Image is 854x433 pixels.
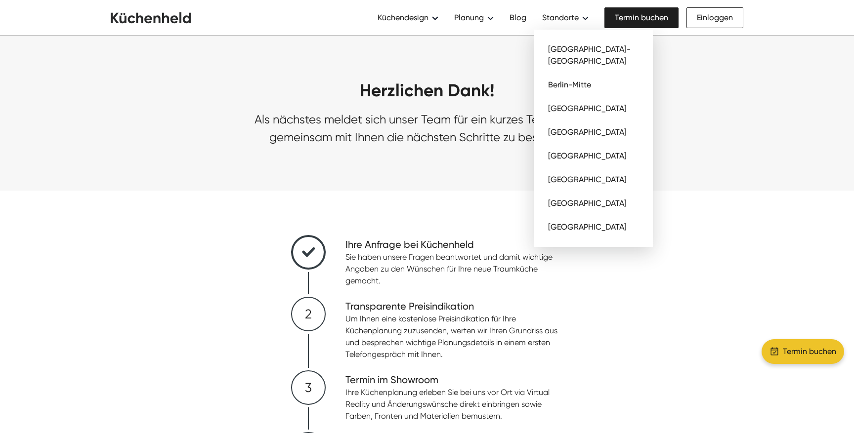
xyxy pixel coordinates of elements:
[548,79,591,91] div: Berlin-Mitte
[534,8,597,28] div: Standorte
[345,299,563,313] h1: Transparente Preisindikation
[345,251,563,287] p: Sie haben unsere Fragen beantwortet und damit wichtige Angaben zu den Wünschen für Ihre neue Trau...
[454,12,484,24] div: Planung
[542,12,579,24] div: Standorte
[502,8,534,28] a: Blog
[548,197,627,209] div: [GEOGRAPHIC_DATA]
[548,43,639,67] div: [GEOGRAPHIC_DATA]-[GEOGRAPHIC_DATA]
[345,237,563,251] h1: Ihre Anfrage bei Küchenheld
[534,192,653,215] a: [GEOGRAPHIC_DATA]
[604,7,679,28] a: Termin buchen
[370,8,446,28] div: Küchendesign
[548,174,627,186] div: [GEOGRAPHIC_DATA]
[446,8,502,28] div: Planung
[111,11,191,24] a: home
[548,103,627,115] div: [GEOGRAPHIC_DATA]
[360,80,494,101] strong: Herzlichen Dank!
[534,97,653,120] a: [GEOGRAPHIC_DATA]
[534,215,653,239] a: [GEOGRAPHIC_DATA]
[783,346,836,357] span: Termin buchen
[534,120,653,144] a: [GEOGRAPHIC_DATA]
[686,7,743,28] a: Einloggen
[345,313,563,360] p: Um Ihnen eine kostenlose Preisindikation für Ihre Küchenplanung zuzusenden, werten wir Ihren Grun...
[548,126,627,138] div: [GEOGRAPHIC_DATA]
[345,373,563,387] h1: Termin im Showroom
[534,38,653,73] a: [GEOGRAPHIC_DATA]-[GEOGRAPHIC_DATA]
[378,12,428,24] div: Küchendesign
[534,168,653,192] a: [GEOGRAPHIC_DATA]
[534,73,653,97] a: Berlin-Mitte
[239,111,615,146] div: Als nächstes meldet sich unser Team für ein kurzes Telefonat, um gemeinsam mit Ihnen die nächsten...
[548,221,627,233] div: [GEOGRAPHIC_DATA]
[534,30,653,247] nav: Standorte
[345,387,563,422] p: Ihre Küchenplanung erleben Sie bei uns vor Ort via Virtual Reality und Änderungswünsche direkt ei...
[534,144,653,168] a: [GEOGRAPHIC_DATA]
[548,150,627,162] div: [GEOGRAPHIC_DATA]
